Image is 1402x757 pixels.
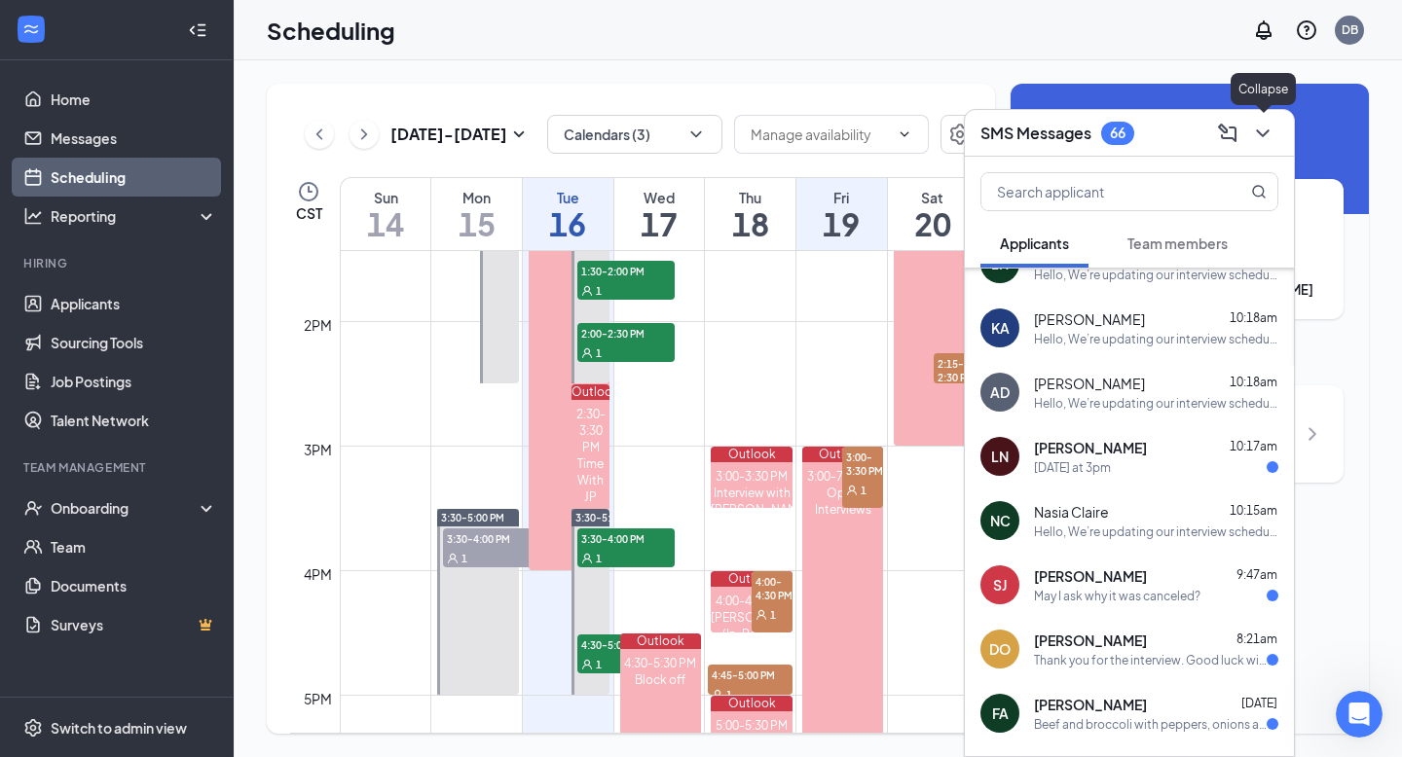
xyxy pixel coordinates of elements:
a: Talent Network [51,401,217,440]
img: Profile image for Nino [208,31,247,70]
span: 4:00-4:30 PM [752,571,793,604]
div: May I ask why it was canceled? [1034,588,1200,604]
div: • 2m ago [203,314,263,335]
svg: ChevronLeft [310,123,329,146]
a: Applicants [51,284,217,323]
div: AD [990,382,1010,402]
span: [PERSON_NAME] [1034,631,1147,650]
span: 1 [596,552,602,565]
a: Settings [941,115,979,154]
div: 4pm [300,563,336,585]
span: 10:17am [1230,439,1277,453]
input: Search applicant [981,173,1212,210]
svg: User [581,553,593,564]
div: Sat [888,188,978,207]
svg: Collapse [188,20,207,40]
div: Collapse [1231,73,1296,105]
svg: ComposeMessage [1216,122,1239,145]
button: ChevronDown [1247,118,1278,149]
div: Support Request [87,410,326,430]
div: Send us a messageWe typically reply in under a minute [19,535,370,609]
span: [PERSON_NAME] [1034,695,1147,714]
a: September 17, 2025 [614,178,705,250]
svg: ChevronRight [1301,422,1324,446]
span: 1 [596,346,602,360]
a: Job Postings [51,362,217,401]
div: 5:00-5:30 PM [711,717,792,734]
div: Profile image for LeoSupport RequestThank you for waiting. I'll prepare the steps. Please give me... [20,258,369,350]
div: NC [990,511,1011,530]
span: Tickets [301,627,349,640]
div: Team Management [23,459,213,476]
span: 1 [770,608,776,622]
div: Recent message [40,245,350,266]
div: 66 [1110,125,1125,141]
div: Outlook [711,696,792,711]
h1: Scheduling [267,14,395,47]
span: Support Request [106,273,220,294]
svg: ChevronDown [897,126,912,142]
span: 3:00-3:30 PM [842,447,883,480]
div: 5pm [300,688,336,709]
span: 10:18am [1230,310,1277,325]
span: 9:47am [1236,567,1277,582]
span: Applicants [1000,234,1069,252]
div: Outlook [572,384,609,400]
div: Outlook [620,633,701,649]
div: Outlook [711,447,792,462]
div: Hello, We’re updating our interview schedule. All previously scheduled interviews are canceled. W... [1034,523,1278,540]
svg: ChevronRight [354,123,374,146]
div: We typically reply in under a minute [40,572,325,593]
span: CST [296,203,322,223]
span: 1 [596,284,602,298]
a: September 18, 2025 [705,178,795,250]
p: Hi [PERSON_NAME] [39,138,350,171]
h1: 16 [523,207,613,240]
span: 4:30-5:00 PM [577,634,675,654]
div: KA [991,318,1010,338]
a: September 14, 2025 [341,178,430,250]
iframe: Intercom live chat [1336,691,1383,738]
div: Hello, We’re updating our interview schedule. All previously scheduled interviews are canceled. W... [1034,267,1278,283]
span: 3:30-5:00 PM [441,511,504,524]
svg: User [756,609,767,621]
span: 10:18am [1230,375,1277,389]
div: Beef and broccoli with peppers, onions and string green bean and honey chicken both with white rice [1034,716,1267,733]
h1: 14 [341,207,430,240]
div: Close [335,31,370,66]
div: Tue [523,188,613,207]
svg: MagnifyingGlass [1251,184,1267,199]
div: Open Interviews [802,485,883,518]
button: Calendars (3)ChevronDown [547,115,722,154]
img: Profile image for Louise [245,31,284,70]
span: 3:30-4:00 PM [577,528,675,548]
div: Sun [341,188,430,207]
svg: User [581,347,593,359]
span: 1:30-2:00 PM [577,261,675,280]
div: 3:00-7:00 PM [802,468,883,485]
div: Time With JP [572,455,609,505]
div: FA [992,703,1009,723]
a: SurveysCrown [51,605,217,644]
div: Support Request#35845300 • In progress [20,402,369,458]
div: Send us a message [40,552,325,572]
div: DO [989,639,1011,659]
svg: User [712,689,723,701]
svg: UserCheck [23,498,43,518]
div: 4:30-5:30 PM [620,655,701,671]
div: Outlook [802,447,883,462]
div: 2:30-3:30 PM [572,406,609,455]
div: Hello, We’re updating our interview schedule. All previously scheduled interviews are canceled. W... [1034,395,1278,412]
span: 3:30-4:00 PM [443,528,540,548]
svg: SmallChevronDown [507,123,531,146]
div: Thank you for the interview. Good luck with your business. [PERSON_NAME] [1034,652,1267,668]
h3: [DATE] - [DATE] [390,124,507,145]
svg: Analysis [23,206,43,226]
span: 4:45-5:00 PM [708,665,792,684]
span: [PERSON_NAME] [1034,309,1145,329]
svg: User [581,659,593,670]
svg: Clock [297,180,320,203]
div: Onboarding [51,498,201,518]
div: #35298202 • In progress [87,487,326,507]
p: How can we help? [39,171,350,204]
